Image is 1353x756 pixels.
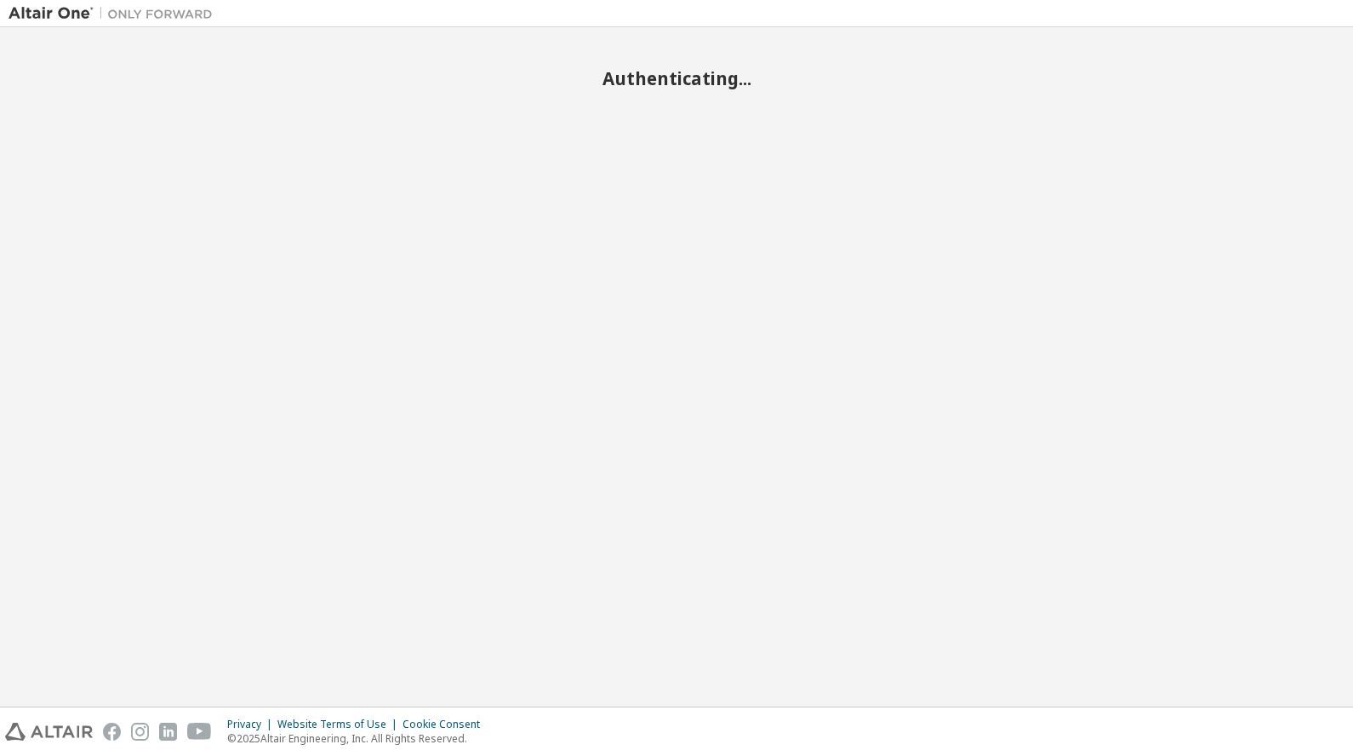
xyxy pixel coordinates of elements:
[5,723,93,741] img: altair_logo.svg
[277,718,402,731] div: Website Terms of Use
[402,718,490,731] div: Cookie Consent
[9,67,1344,89] h2: Authenticating...
[131,723,149,741] img: instagram.svg
[9,5,221,22] img: Altair One
[227,731,490,746] p: © 2025 Altair Engineering, Inc. All Rights Reserved.
[159,723,177,741] img: linkedin.svg
[227,718,277,731] div: Privacy
[103,723,121,741] img: facebook.svg
[187,723,212,741] img: youtube.svg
